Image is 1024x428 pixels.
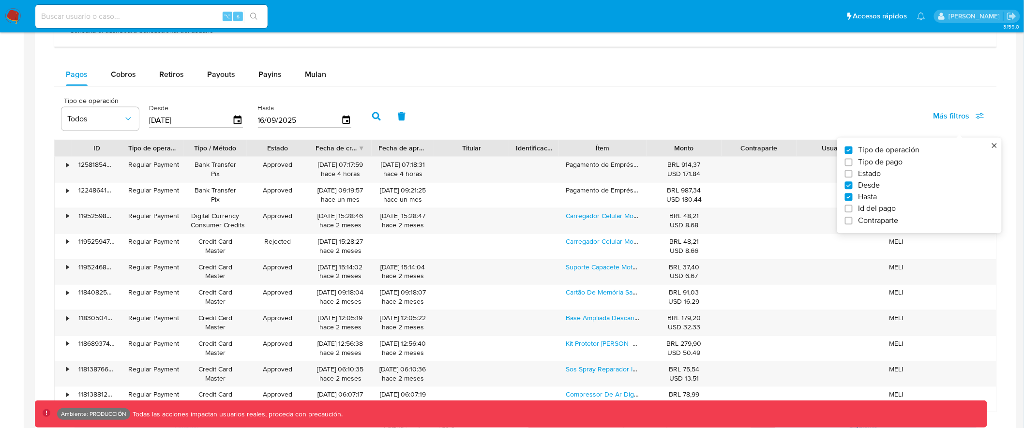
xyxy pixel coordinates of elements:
a: Notificaciones [917,12,925,20]
p: Todas las acciones impactan usuarios reales, proceda con precaución. [130,410,343,419]
a: Salir [1007,11,1017,21]
span: ⌥ [224,12,231,21]
p: diego.assum@mercadolibre.com [949,12,1003,21]
input: Buscar usuario o caso... [35,10,268,23]
span: Accesos rápidos [853,11,907,21]
span: s [237,12,240,21]
button: search-icon [244,10,264,23]
p: Ambiente: PRODUCCIÓN [61,412,126,416]
span: 3.159.0 [1003,23,1019,30]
